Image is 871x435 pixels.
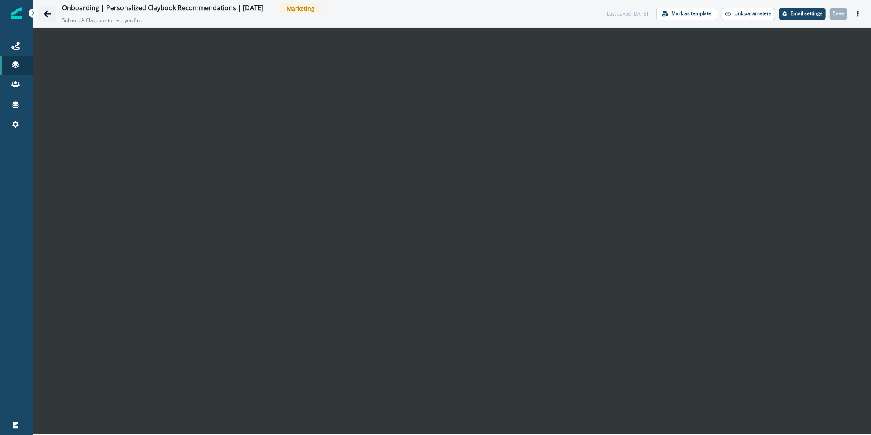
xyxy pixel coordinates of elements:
[62,4,263,13] div: Onboarding | Personalized Claybook Recommendations | [DATE]
[722,8,775,20] button: Link parameters
[791,11,822,16] p: Email settings
[11,7,22,19] img: Inflection
[39,6,56,22] button: Go back
[851,8,864,20] button: Actions
[833,11,844,16] p: Save
[734,11,771,16] p: Link parameters
[607,10,648,18] div: Last saved [DATE]
[830,8,847,20] button: Save
[671,11,711,16] p: Mark as template
[280,3,321,13] span: Marketing
[62,13,144,24] p: Subject: A Claybook to help you find your ideal customers
[656,8,717,20] button: Mark as template
[779,8,826,20] button: Settings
